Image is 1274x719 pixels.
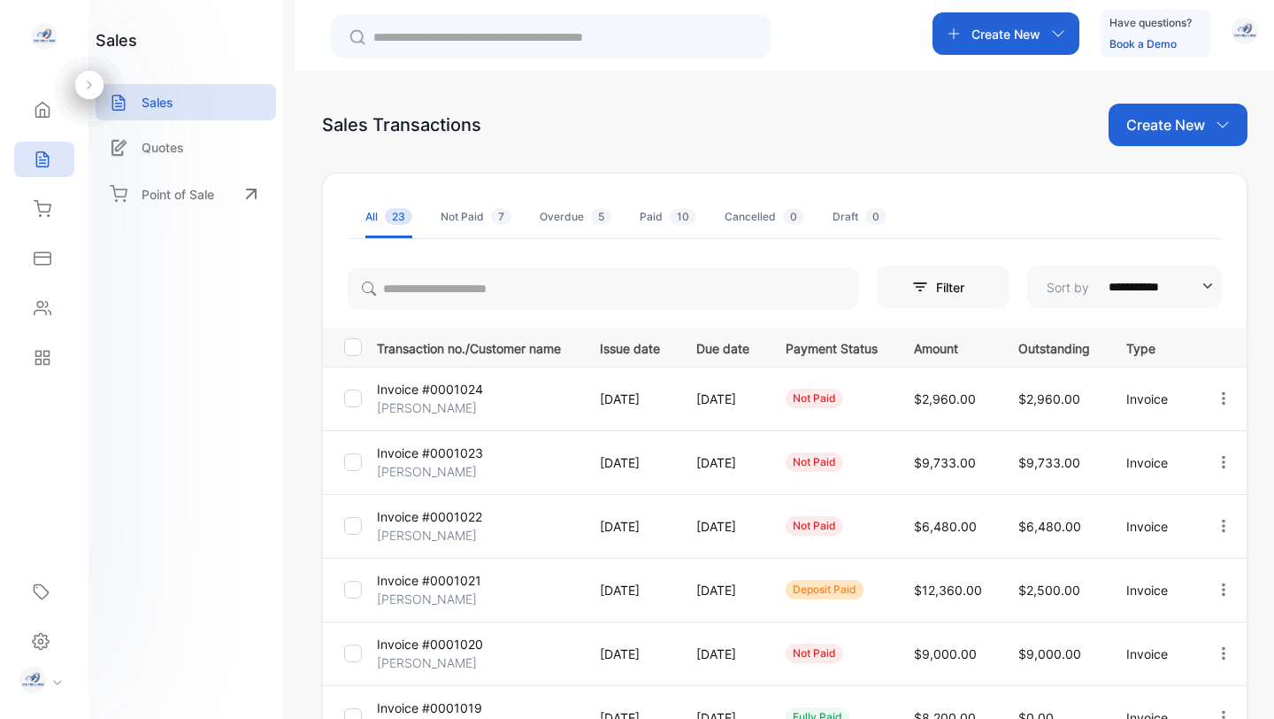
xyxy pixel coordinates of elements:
button: Sort by [1027,266,1222,308]
a: Point of Sale [96,174,276,213]
span: 7 [491,208,511,225]
span: 0 [865,208,886,225]
p: Invoice #0001022 [377,507,482,526]
p: Due date [696,336,749,358]
p: Invoice [1126,645,1178,663]
p: [PERSON_NAME] [377,462,477,481]
p: Invoice #0001019 [377,699,482,717]
p: [DATE] [696,390,749,408]
h1: sales [96,28,137,52]
a: Book a Demo [1109,37,1177,50]
p: Create New [971,25,1040,43]
p: Quotes [142,138,184,157]
p: [PERSON_NAME] [377,526,477,545]
p: Point of Sale [142,185,214,204]
p: [DATE] [600,581,660,599]
span: $2,960.00 [1018,391,1080,406]
span: $9,000.00 [1018,646,1081,661]
p: [DATE] [696,453,749,472]
a: Sales [96,84,276,120]
div: Cancelled [725,209,804,225]
span: $9,733.00 [914,455,976,470]
p: Invoice #0001023 [377,444,483,462]
p: Invoice [1126,517,1178,536]
div: Sales Transactions [322,112,481,138]
div: not paid [786,452,843,472]
div: Overdue [540,209,611,225]
p: Invoice [1126,390,1178,408]
p: Sort by [1047,278,1089,297]
div: not paid [786,644,843,663]
div: not paid [786,516,843,536]
p: [DATE] [696,517,749,536]
p: Create New [1126,114,1205,135]
div: not paid [786,389,843,408]
img: logo [31,23,58,50]
p: Type [1126,336,1178,358]
p: Transaction no./Customer name [377,336,578,358]
div: Paid [640,209,696,225]
span: $6,480.00 [914,519,977,534]
button: Create New [932,12,1079,55]
div: Draft [833,209,886,225]
span: 0 [783,208,804,225]
div: Not Paid [441,209,511,225]
p: Invoice [1126,581,1178,599]
p: [PERSON_NAME] [377,653,477,672]
p: Invoice #0001020 [377,635,483,653]
div: deposit paid [786,580,863,599]
span: $9,000.00 [914,646,977,661]
p: Issue date [600,336,660,358]
div: All [365,209,412,225]
p: [DATE] [600,390,660,408]
p: Have questions? [1109,14,1192,32]
p: Invoice #0001021 [377,571,481,590]
span: 10 [670,208,696,225]
iframe: LiveChat chat widget [1200,645,1274,719]
span: $2,500.00 [1018,583,1080,598]
span: 5 [591,208,611,225]
span: 23 [385,208,412,225]
p: Payment Status [786,336,878,358]
img: avatar [1232,18,1258,44]
button: avatar [1232,12,1258,55]
span: $12,360.00 [914,583,982,598]
p: Outstanding [1018,336,1090,358]
p: [DATE] [696,645,749,663]
a: Quotes [96,129,276,166]
p: [PERSON_NAME] [377,590,477,608]
p: [DATE] [600,517,660,536]
p: Sales [142,93,173,112]
p: [DATE] [696,581,749,599]
p: [DATE] [600,453,660,472]
p: Amount [914,336,982,358]
p: Invoice #0001024 [377,380,483,398]
span: $9,733.00 [1018,455,1080,470]
img: profile [19,667,46,693]
span: $6,480.00 [1018,519,1081,534]
p: Invoice [1126,453,1178,472]
button: Create New [1109,104,1247,146]
span: $2,960.00 [914,391,976,406]
p: [DATE] [600,645,660,663]
p: [PERSON_NAME] [377,398,477,417]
